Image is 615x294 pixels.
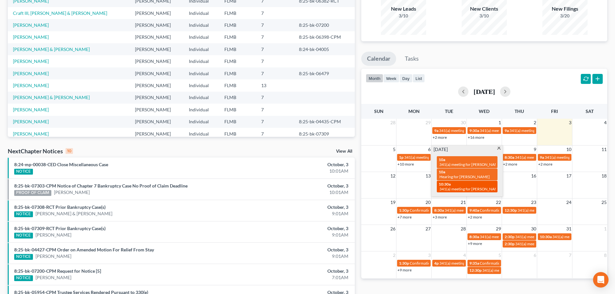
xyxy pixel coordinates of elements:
span: Confirmation hearing for [PERSON_NAME] [410,261,483,266]
span: 5 [392,146,396,153]
span: Fri [551,108,558,114]
span: 341(a) meeting for [PERSON_NAME] & [PERSON_NAME] [480,234,576,239]
td: [PERSON_NAME] [130,92,184,104]
a: [PERSON_NAME] [36,232,71,238]
span: 7 [568,251,572,259]
a: +2 more [468,215,482,219]
span: 11 [601,146,607,153]
a: +10 more [397,162,414,167]
div: 10:01AM [241,168,348,174]
td: [PERSON_NAME] [130,67,184,79]
span: 8:30a [469,234,479,239]
span: 4 [463,251,466,259]
a: +16 more [468,135,484,140]
div: PROOF OF CLAIM [14,190,51,196]
span: 24 [566,198,572,206]
span: 30 [530,225,537,233]
a: [PERSON_NAME] [54,189,90,196]
a: Tasks [399,52,425,66]
td: Individual [184,128,219,140]
span: 341(a) meeting for [PERSON_NAME] [445,208,507,213]
td: [PERSON_NAME] [130,43,184,55]
a: 8:25-bk-07303-CPM Notice of Chapter 7 Bankruptcy Case No Proof of Claim Deadline [14,183,188,188]
td: [PERSON_NAME] [130,79,184,91]
div: 3/20 [542,13,588,19]
td: FLMB [219,43,256,55]
span: [DATE] [434,146,448,153]
button: day [399,74,413,83]
a: [PERSON_NAME] [13,34,49,40]
a: 8:25-bk-07309-RCT Prior Bankruptcy Case(s) [14,226,106,231]
td: [PERSON_NAME] [130,128,184,140]
td: [PERSON_NAME] [130,19,184,31]
a: [PERSON_NAME] [36,274,71,281]
span: 6 [427,146,431,153]
span: Sun [374,108,384,114]
span: 22 [495,198,502,206]
td: FLMB [219,92,256,104]
a: [PERSON_NAME] [13,119,49,124]
span: 10:30a [439,182,451,187]
a: +7 more [397,215,412,219]
td: [PERSON_NAME] [130,31,184,43]
td: 8:25-bk-07200 [294,19,355,31]
td: FLMB [219,55,256,67]
a: +9 more [397,268,412,272]
td: Individual [184,67,219,79]
td: Individual [184,104,219,116]
span: 10a [439,157,445,162]
td: [PERSON_NAME] [130,7,184,19]
span: 1:30p [399,261,409,266]
span: Tue [445,108,453,114]
span: 8:30a [434,208,444,213]
span: Hearing for [PERSON_NAME] [439,174,490,179]
td: 7 [256,19,294,31]
td: 7 [256,43,294,55]
td: 8:25-bk-07309 [294,128,355,140]
td: 7 [256,104,294,116]
a: 8:25-bk-07200-CPM Request for Notice [5] [14,268,101,274]
span: 341(a) meeting for [PERSON_NAME] [480,128,542,133]
span: 2:30p [505,234,515,239]
a: [PERSON_NAME] [13,71,49,76]
span: 341(a) meeting for [PERSON_NAME] [509,128,572,133]
td: FLMB [219,116,256,128]
td: Individual [184,7,219,19]
span: 341(a) meeting for [PERSON_NAME] [404,155,466,160]
span: Sat [586,108,594,114]
a: 8:25-bk-07308-RCT Prior Bankruptcy Case(s) [14,204,106,210]
span: Mon [408,108,420,114]
span: 1 [603,225,607,233]
td: 7 [256,116,294,128]
td: 7 [256,92,294,104]
span: 8:30a [505,155,514,160]
a: +9 more [468,241,482,246]
span: 341(a) meeting for [PERSON_NAME] & [PERSON_NAME] [515,241,612,246]
span: 20 [425,198,431,206]
div: 9:01AM [241,210,348,217]
td: Individual [184,55,219,67]
span: 341(a) meeting for [PERSON_NAME] & [PERSON_NAME] [515,155,611,160]
div: 7:01AM [241,274,348,281]
span: 12:30p [469,268,482,273]
a: +2 more [538,162,552,167]
td: 7 [256,31,294,43]
a: +2 more [433,135,447,140]
td: 8:24-bk-04005 [294,43,355,55]
td: FLMB [219,104,256,116]
span: 9a [540,155,544,160]
div: NOTICE [14,254,33,260]
span: 341(a) meeting for [PERSON_NAME] [518,208,580,213]
span: 13 [425,172,431,180]
span: 9:40a [469,208,479,213]
td: FLMB [219,7,256,19]
td: FLMB [219,67,256,79]
div: 10 [66,148,73,154]
td: Individual [184,116,219,128]
td: FLMB [219,31,256,43]
div: 3/10 [381,13,426,19]
a: [PERSON_NAME] [13,58,49,64]
td: 7 [256,55,294,67]
span: 12:30p [505,208,517,213]
a: Craft III, [PERSON_NAME] & [PERSON_NAME] [13,10,107,16]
